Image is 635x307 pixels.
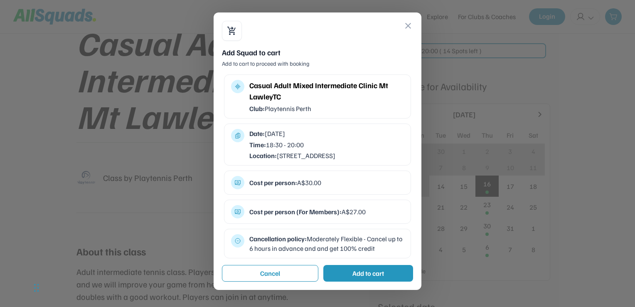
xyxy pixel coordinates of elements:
[249,178,404,187] div: A$30.00
[249,141,266,149] strong: Time:
[249,151,277,160] strong: Location:
[222,265,318,282] button: Cancel
[249,104,265,113] strong: Club:
[249,234,404,253] div: Moderately Flexible - Cancel up to 6 hours in advance and and get 100% credit
[249,129,265,138] strong: Date:
[222,47,413,58] div: Add Squad to cart
[249,178,297,187] strong: Cost per person:
[249,207,404,216] div: A$27.00
[249,235,307,243] strong: Cancellation policy:
[227,26,237,36] button: shopping_cart_checkout
[234,83,241,90] button: multitrack_audio
[249,80,404,102] div: Casual Adult Mixed Intermediate Clinic Mt LawleyTC
[222,59,413,68] div: Add to cart to proceed with booking
[352,268,384,278] div: Add to cart
[403,21,413,31] button: close
[249,140,404,149] div: 18:30 - 20:00
[249,104,404,113] div: Playtennis Perth
[249,151,404,160] div: [STREET_ADDRESS]
[249,129,404,138] div: [DATE]
[249,208,342,216] strong: Cost per person (For Members):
